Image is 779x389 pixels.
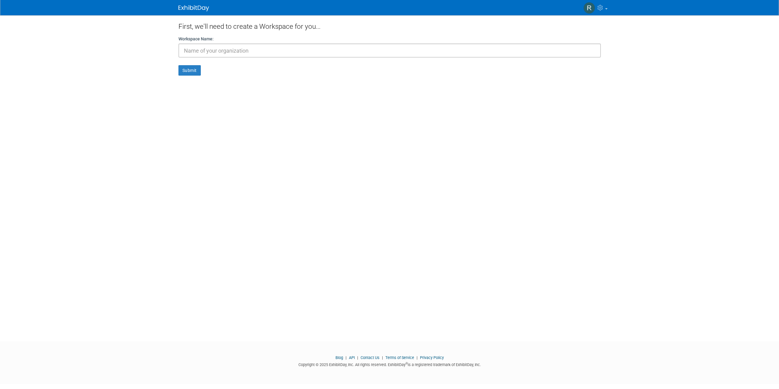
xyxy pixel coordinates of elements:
[344,355,348,360] span: |
[349,355,355,360] a: API
[178,43,601,58] input: Name of your organization
[380,355,384,360] span: |
[385,355,414,360] a: Terms of Service
[178,5,209,11] img: ExhibitDay
[420,355,444,360] a: Privacy Policy
[178,36,214,42] label: Workspace Name:
[356,355,360,360] span: |
[583,2,595,14] img: RAM Partners
[406,362,408,365] sup: ®
[415,355,419,360] span: |
[361,355,380,360] a: Contact Us
[178,65,201,76] button: Submit
[178,15,601,36] div: First, we'll need to create a Workspace for you...
[335,355,343,360] a: Blog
